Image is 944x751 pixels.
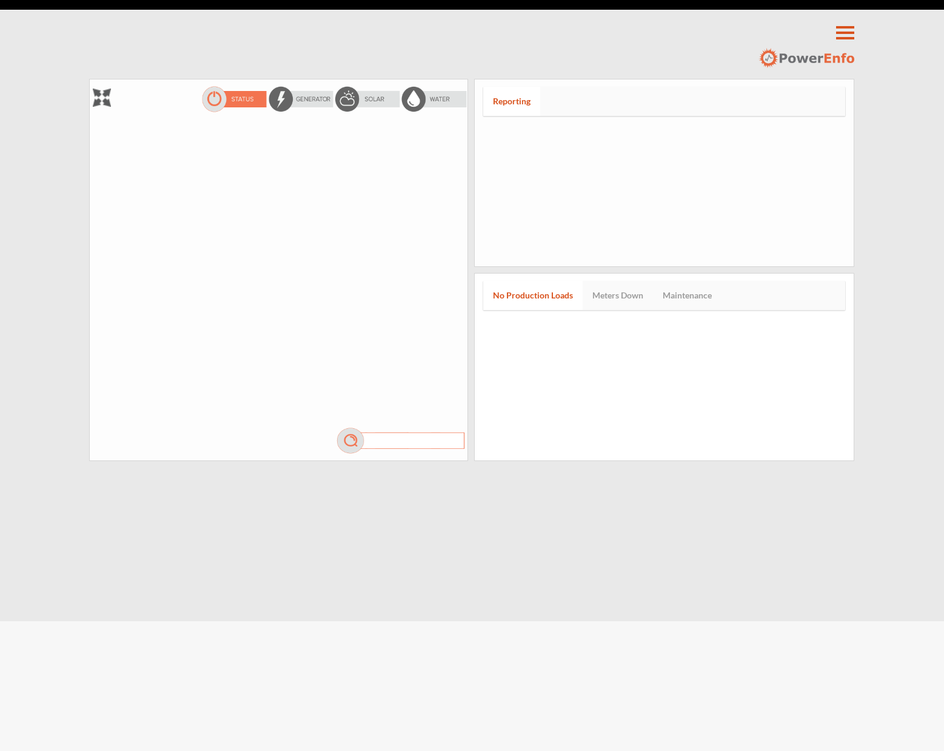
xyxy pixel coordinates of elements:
[583,281,653,310] a: Meters Down
[758,48,854,69] img: logo
[267,86,334,113] img: energyOff.png
[483,87,540,116] a: Reporting
[334,86,401,113] img: solarOff.png
[335,427,467,454] img: mag.png
[201,86,267,113] img: statusOn.png
[653,281,721,310] a: Maintenance
[401,86,467,113] img: waterOff.png
[93,89,111,107] img: zoom.png
[483,281,583,310] a: No Production Loads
